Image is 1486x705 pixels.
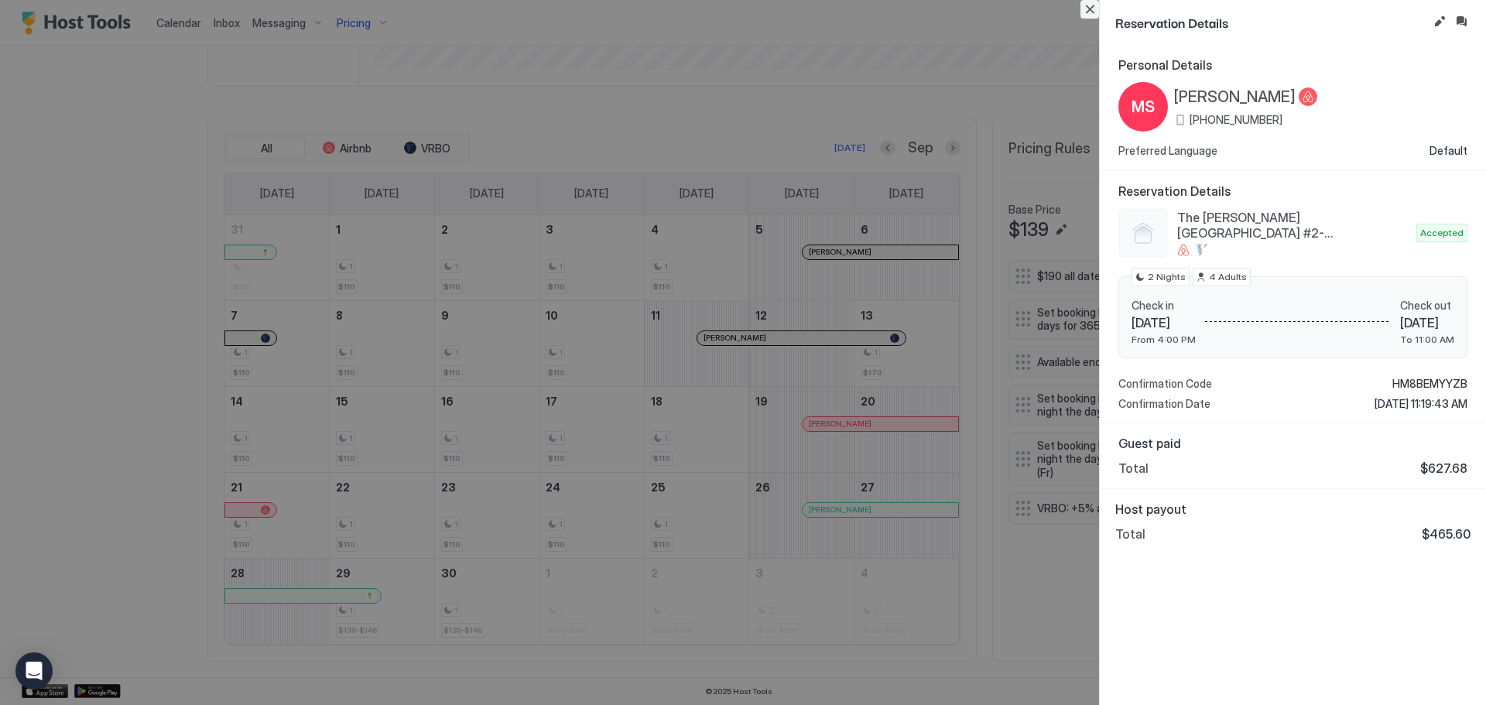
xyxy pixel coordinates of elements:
[1118,397,1210,411] span: Confirmation Date
[1420,460,1467,476] span: $627.68
[1148,270,1186,284] span: 2 Nights
[1422,526,1471,542] span: $465.60
[1177,210,1410,241] span: The [PERSON_NAME][GEOGRAPHIC_DATA] #2-[GEOGRAPHIC_DATA]- Walk to Campus & Downtown
[1392,377,1467,391] span: HM8BEMYYZB
[1452,12,1471,31] button: Inbox
[1400,299,1454,313] span: Check out
[1118,460,1149,476] span: Total
[1375,397,1467,411] span: [DATE] 11:19:43 AM
[1115,526,1145,542] span: Total
[1420,226,1464,240] span: Accepted
[1132,95,1155,118] span: MS
[1115,12,1427,32] span: Reservation Details
[1190,113,1282,127] span: [PHONE_NUMBER]
[1132,299,1196,313] span: Check in
[1118,436,1467,451] span: Guest paid
[1430,12,1449,31] button: Edit reservation
[1118,183,1467,199] span: Reservation Details
[15,652,53,690] div: Open Intercom Messenger
[1115,501,1471,517] span: Host payout
[1400,334,1454,345] span: To 11:00 AM
[1400,315,1454,330] span: [DATE]
[1132,334,1196,345] span: From 4:00 PM
[1118,377,1212,391] span: Confirmation Code
[1209,270,1247,284] span: 4 Adults
[1430,144,1467,158] span: Default
[1132,315,1196,330] span: [DATE]
[1118,57,1467,73] span: Personal Details
[1174,87,1296,107] span: [PERSON_NAME]
[1118,144,1217,158] span: Preferred Language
